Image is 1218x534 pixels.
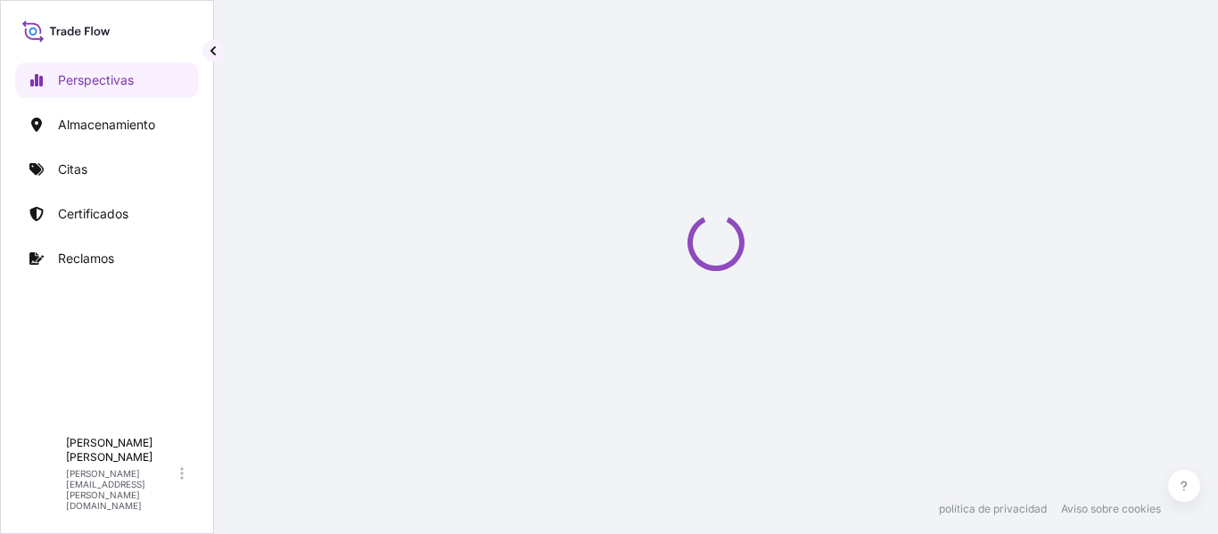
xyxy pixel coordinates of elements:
a: Certificados [15,196,199,232]
a: política de privacidad [939,502,1047,516]
font: Almacenamiento [58,117,155,132]
font: política de privacidad [939,502,1047,515]
font: [PERSON_NAME][EMAIL_ADDRESS][PERSON_NAME][DOMAIN_NAME] [66,468,145,511]
font: Certificados [58,206,128,221]
a: Almacenamiento [15,107,199,143]
font: A [36,464,46,482]
a: Aviso sobre cookies [1061,502,1161,516]
font: [PERSON_NAME] [66,450,152,464]
font: Aviso sobre cookies [1061,502,1161,515]
a: Reclamos [15,241,199,276]
a: Citas [15,152,199,187]
font: [PERSON_NAME] [66,436,152,449]
font: Perspectivas [58,72,134,87]
font: Reclamos [58,251,114,266]
a: Perspectivas [15,62,199,98]
font: Citas [58,161,87,177]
